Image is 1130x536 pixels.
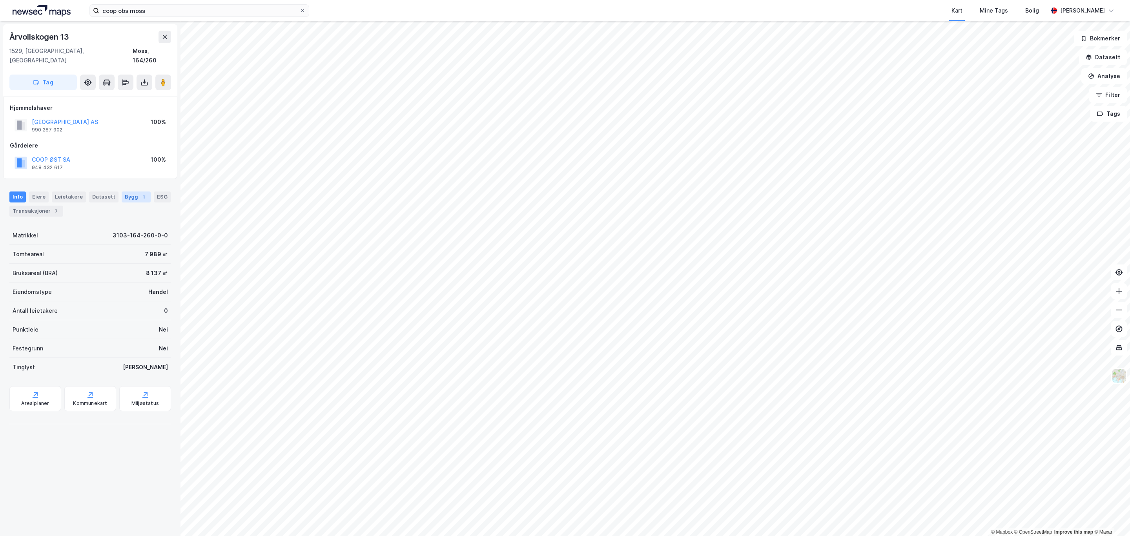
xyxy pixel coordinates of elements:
div: 8 137 ㎡ [146,268,168,278]
div: Nei [159,325,168,334]
div: Leietakere [52,191,86,202]
div: Mine Tags [980,6,1008,15]
div: Festegrunn [13,344,43,353]
div: Kommunekart [73,400,107,407]
div: Matrikkel [13,231,38,240]
div: Transaksjoner [9,206,63,217]
button: Filter [1089,87,1127,103]
div: [PERSON_NAME] [1060,6,1105,15]
button: Tag [9,75,77,90]
div: 990 287 902 [32,127,62,133]
div: Moss, 164/260 [133,46,171,65]
div: 0 [164,306,168,315]
div: Hjemmelshaver [10,103,171,113]
div: Årvollskogen 13 [9,31,71,43]
button: Bokmerker [1074,31,1127,46]
div: Eiere [29,191,49,202]
div: Bruksareal (BRA) [13,268,58,278]
div: Handel [148,287,168,297]
a: Mapbox [991,529,1013,535]
div: Bolig [1025,6,1039,15]
button: Tags [1090,106,1127,122]
div: Gårdeiere [10,141,171,150]
div: Eiendomstype [13,287,52,297]
div: 1 [140,193,148,201]
div: Antall leietakere [13,306,58,315]
button: Analyse [1081,68,1127,84]
div: 7 989 ㎡ [145,250,168,259]
a: Improve this map [1054,529,1093,535]
a: OpenStreetMap [1014,529,1052,535]
input: Søk på adresse, matrikkel, gårdeiere, leietakere eller personer [99,5,299,16]
div: Miljøstatus [131,400,159,407]
div: 7 [52,207,60,215]
div: 3103-164-260-0-0 [113,231,168,240]
div: Arealplaner [21,400,49,407]
div: Bygg [122,191,151,202]
div: Nei [159,344,168,353]
img: Z [1112,368,1126,383]
div: 948 432 617 [32,164,63,171]
img: logo.a4113a55bc3d86da70a041830d287a7e.svg [13,5,71,16]
div: Punktleie [13,325,38,334]
div: 100% [151,155,166,164]
div: Datasett [89,191,118,202]
div: Kart [951,6,962,15]
iframe: Chat Widget [1091,498,1130,536]
div: 1529, [GEOGRAPHIC_DATA], [GEOGRAPHIC_DATA] [9,46,133,65]
div: Tomteareal [13,250,44,259]
div: Tinglyst [13,363,35,372]
div: 100% [151,117,166,127]
div: Info [9,191,26,202]
button: Datasett [1079,49,1127,65]
div: ESG [154,191,171,202]
div: [PERSON_NAME] [123,363,168,372]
